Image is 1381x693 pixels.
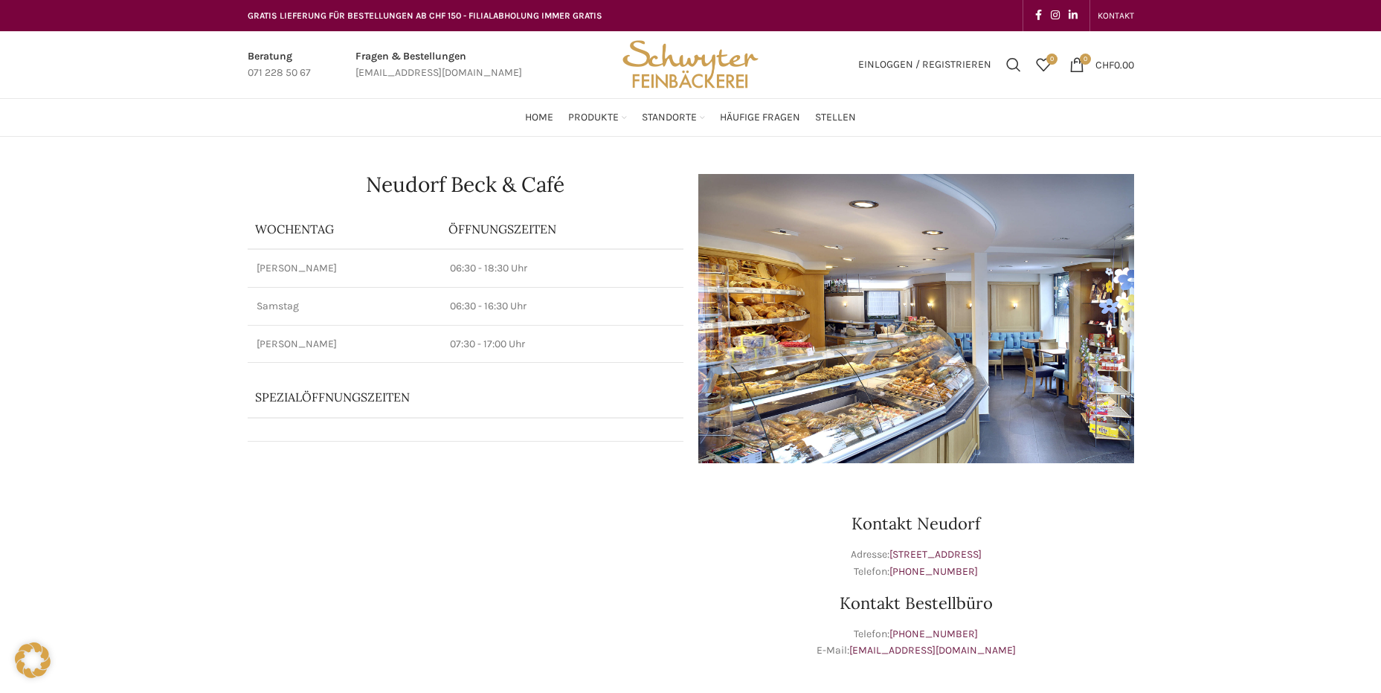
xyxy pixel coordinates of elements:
[617,31,763,98] img: Bäckerei Schwyter
[1046,5,1064,26] a: Instagram social link
[617,57,763,70] a: Site logo
[255,221,434,237] p: Wochentag
[257,261,432,276] p: [PERSON_NAME]
[1098,10,1134,21] span: KONTAKT
[858,59,991,70] span: Einloggen / Registrieren
[1095,58,1134,71] bdi: 0.00
[568,103,627,132] a: Produkte
[1064,5,1082,26] a: Linkedin social link
[642,103,705,132] a: Standorte
[1046,54,1058,65] span: 0
[257,299,432,314] p: Samstag
[1095,58,1114,71] span: CHF
[999,50,1028,80] a: Suchen
[1080,54,1091,65] span: 0
[642,111,697,125] span: Standorte
[889,628,978,640] a: [PHONE_NUMBER]
[450,299,675,314] p: 06:30 - 16:30 Uhr
[1031,5,1046,26] a: Facebook social link
[248,48,311,82] a: Infobox link
[698,595,1134,611] h3: Kontakt Bestellbüro
[1062,50,1142,80] a: 0 CHF0.00
[525,111,553,125] span: Home
[698,515,1134,532] h3: Kontakt Neudorf
[815,111,856,125] span: Stellen
[889,565,978,578] a: [PHONE_NUMBER]
[698,547,1134,580] p: Adresse: Telefon:
[255,389,634,405] p: Spezialöffnungszeiten
[355,48,522,82] a: Infobox link
[448,221,676,237] p: ÖFFNUNGSZEITEN
[698,626,1134,660] p: Telefon: E-Mail:
[525,103,553,132] a: Home
[1098,1,1134,30] a: KONTAKT
[851,50,999,80] a: Einloggen / Registrieren
[568,111,619,125] span: Produkte
[849,644,1016,657] a: [EMAIL_ADDRESS][DOMAIN_NAME]
[889,548,982,561] a: [STREET_ADDRESS]
[1028,50,1058,80] a: 0
[450,261,675,276] p: 06:30 - 18:30 Uhr
[450,337,675,352] p: 07:30 - 17:00 Uhr
[720,103,800,132] a: Häufige Fragen
[815,103,856,132] a: Stellen
[240,103,1142,132] div: Main navigation
[1028,50,1058,80] div: Meine Wunschliste
[1090,1,1142,30] div: Secondary navigation
[248,174,683,195] h1: Neudorf Beck & Café
[248,10,602,21] span: GRATIS LIEFERUNG FÜR BESTELLUNGEN AB CHF 150 - FILIALABHOLUNG IMMER GRATIS
[720,111,800,125] span: Häufige Fragen
[257,337,432,352] p: [PERSON_NAME]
